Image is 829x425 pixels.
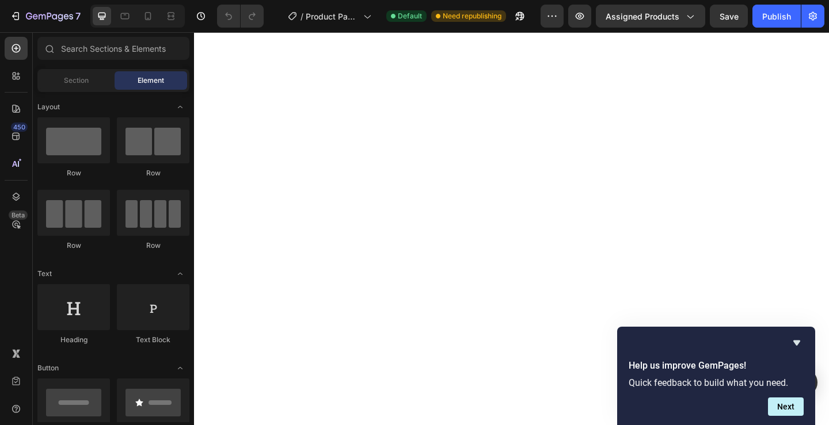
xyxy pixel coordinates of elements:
div: Undo/Redo [217,5,264,28]
span: Default [398,11,422,21]
span: Assigned Products [606,10,679,22]
button: Save [710,5,748,28]
span: Toggle open [171,359,189,377]
div: Row [117,240,189,251]
h2: Help us improve GemPages! [629,359,804,373]
div: Heading [37,335,110,345]
div: 450 [11,122,28,132]
div: Publish [762,10,791,22]
input: Search Sections & Elements [37,37,189,60]
span: Product Page - [DATE] 06:51:52 [306,10,359,22]
span: Toggle open [171,265,189,283]
button: 7 [5,5,86,28]
div: Text Block [117,335,189,345]
span: / [301,10,303,22]
p: Quick feedback to build what you need. [629,377,804,388]
button: Publish [752,5,801,28]
button: Hide survey [790,336,804,350]
button: Next question [768,397,804,416]
div: Row [117,168,189,178]
div: Beta [9,210,28,220]
span: Layout [37,102,60,112]
span: Need republishing [443,11,501,21]
span: Button [37,363,59,373]
div: Row [37,240,110,251]
button: Assigned Products [596,5,705,28]
span: Section [64,75,89,86]
span: Save [720,12,739,21]
span: Element [138,75,164,86]
span: Toggle open [171,98,189,116]
iframe: Design area [194,32,829,425]
span: Text [37,269,52,279]
p: 7 [75,9,81,23]
div: Help us improve GemPages! [629,336,804,416]
div: Row [37,168,110,178]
